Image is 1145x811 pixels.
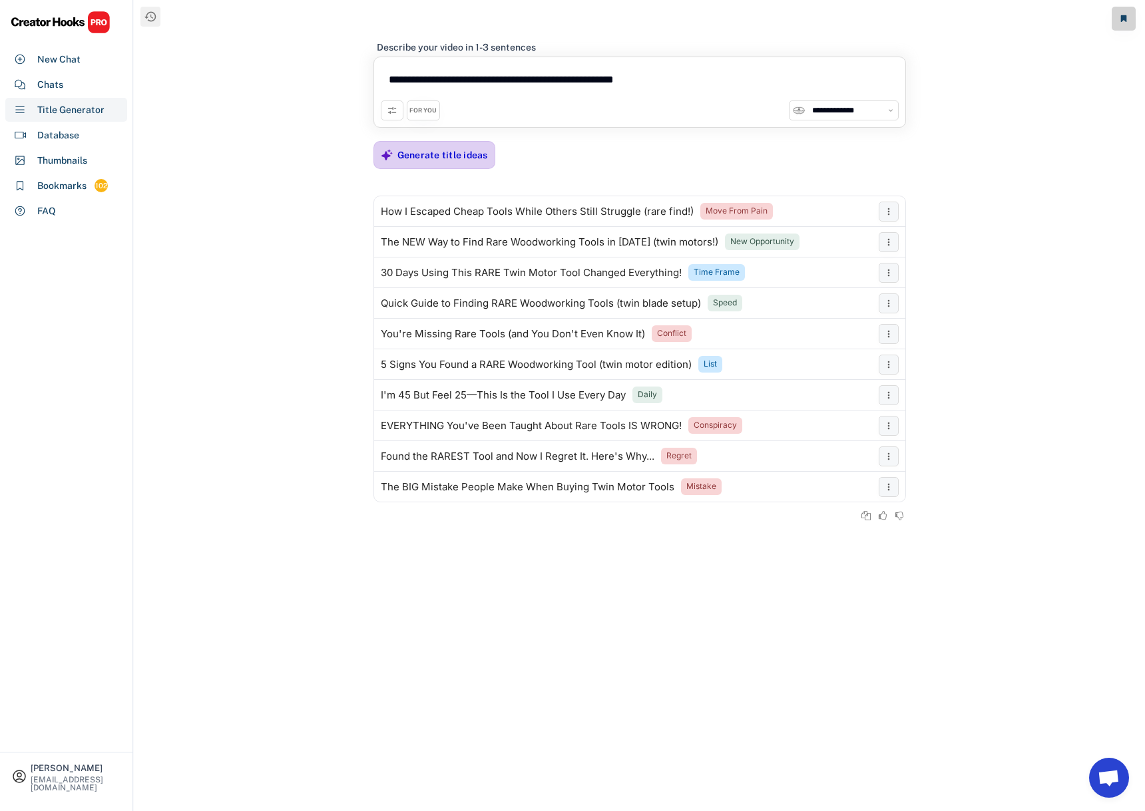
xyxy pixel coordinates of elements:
div: You're Missing Rare Tools (and You Don't Even Know It) [381,329,645,339]
div: Move From Pain [706,206,768,217]
div: EVERYTHING You've Been Taught About Rare Tools IS WRONG! [381,420,682,431]
div: 102 [95,180,108,192]
a: Open chat [1089,758,1129,798]
div: Quick Guide to Finding RARE Woodworking Tools (twin blade setup) [381,298,701,309]
img: unnamed.jpg [793,104,805,116]
div: Speed [713,297,737,309]
div: New Chat [37,53,81,67]
div: The BIG Mistake People Make When Buying Twin Motor Tools [381,482,674,492]
div: FOR YOU [409,106,437,115]
div: [PERSON_NAME] [31,764,121,772]
div: 30 Days Using This RARE Twin Motor Tool Changed Everything! [381,267,682,278]
div: Conflict [657,328,686,339]
div: Mistake [686,481,716,492]
div: FAQ [37,204,56,218]
div: How I Escaped Cheap Tools While Others Still Struggle (rare find!) [381,206,694,217]
img: CHPRO%20Logo.svg [11,11,111,34]
div: Chats [37,78,63,92]
div: Daily [638,389,657,401]
div: Regret [666,450,692,462]
div: New Opportunity [730,236,794,247]
div: Describe your video in 1-3 sentences [377,41,536,53]
div: Generate title ideas [397,149,488,161]
div: The NEW Way to Find Rare Woodworking Tools in [DATE] (twin motors!) [381,237,718,247]
div: List [704,359,717,370]
div: Conspiracy [694,420,737,431]
div: Thumbnails [37,154,87,168]
div: Database [37,128,79,142]
div: Title Generator [37,103,105,117]
div: Time Frame [694,267,740,278]
div: Bookmarks [37,179,87,193]
div: [EMAIL_ADDRESS][DOMAIN_NAME] [31,776,121,792]
div: Found the RAREST Tool and Now I Regret It. Here's Why... [381,451,654,462]
div: I'm 45 But Feel 25—This Is the Tool I Use Every Day [381,390,626,401]
div: 5 Signs You Found a RARE Woodworking Tool (twin motor edition) [381,359,692,370]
